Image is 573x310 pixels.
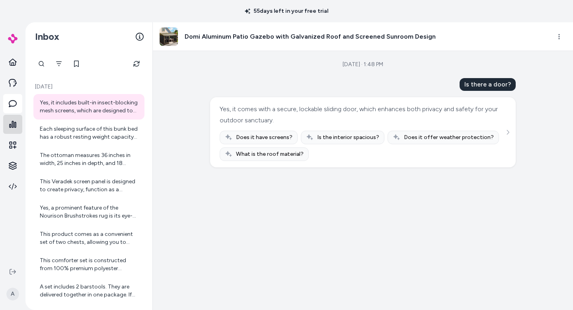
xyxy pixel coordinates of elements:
p: 55 days left in your free trial [240,7,333,15]
a: Each sleeping surface of this bunk bed has a robust resting weight capacity of 400 lbs. This ensu... [33,120,144,146]
a: Yes, it includes built-in insect-blocking mesh screens, which are designed to keep bugs out while... [33,94,144,120]
p: [DATE] [33,83,144,91]
button: Filter [51,56,67,72]
div: Each sleeping surface of this bunk bed has a robust resting weight capacity of 400 lbs. This ensu... [40,125,140,141]
button: Refresh [129,56,144,72]
a: A set includes 2 barstools. They are delivered together in one package. If you purchase multiple ... [33,278,144,304]
span: Does it have screens? [236,133,292,141]
div: [DATE] · 1:48 PM [343,61,383,69]
span: Is the interior spacious? [317,133,379,141]
div: Is there a door? [460,78,516,91]
a: The ottoman measures 36 inches in width, 25 inches in depth, and 18 inches in height. These dimen... [33,147,144,172]
div: The ottoman measures 36 inches in width, 25 inches in depth, and 18 inches in height. These dimen... [40,151,140,167]
div: Yes, it comes with a secure, lockable sliding door, which enhances both privacy and safety for yo... [220,104,504,126]
a: Yes, a prominent feature of the Nourison Brushstrokes rug is its eye-catching metallic sheen. Thi... [33,199,144,225]
span: Does it offer weather protection? [404,133,494,141]
a: This product comes as a convenient set of two chests, allowing you to maximize your organizationa... [33,226,144,251]
button: See more [503,128,513,137]
div: A set includes 2 barstools. They are delivered together in one package. If you purchase multiple ... [40,283,140,299]
div: Yes, a prominent feature of the Nourison Brushstrokes rug is its eye-catching metallic sheen. Thi... [40,204,140,220]
div: Yes, it includes built-in insect-blocking mesh screens, which are designed to keep bugs out while... [40,99,140,115]
div: This product comes as a convenient set of two chests, allowing you to maximize your organizationa... [40,230,140,246]
h3: Domi Aluminum Patio Gazebo with Galvanized Roof and Screened Sunroom Design [185,32,436,41]
a: This comforter set is constructed from 100% premium polyester microfiber. This synthetic material... [33,252,144,277]
button: A [5,281,21,307]
span: A [6,288,19,300]
a: This Veradek screen panel is designed to create privacy, function as a separator, or simply fill ... [33,173,144,198]
img: Domioutdoorliving-Aluminum-Patio-Gazebo-Screen-House-Solarium-Sun-Room-with-Galvanized-Steel-Roof... [160,27,178,46]
h2: Inbox [35,31,59,43]
div: This Veradek screen panel is designed to create privacy, function as a separator, or simply fill ... [40,178,140,194]
div: This comforter set is constructed from 100% premium polyester microfiber. This synthetic material... [40,257,140,273]
img: alby Logo [8,34,18,43]
span: What is the roof material? [236,150,304,158]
